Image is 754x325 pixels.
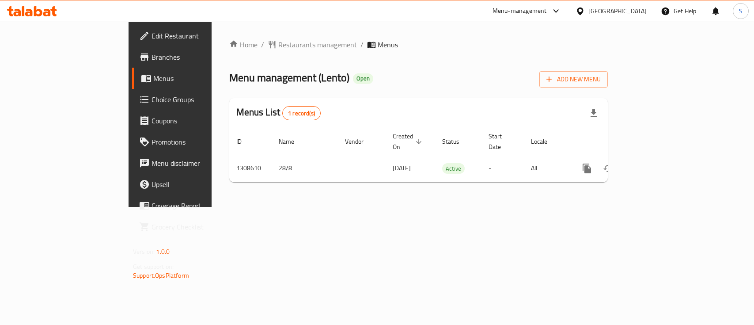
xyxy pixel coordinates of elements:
[481,155,524,182] td: -
[393,131,424,152] span: Created On
[576,158,598,179] button: more
[132,89,254,110] a: Choice Groups
[283,109,320,118] span: 1 record(s)
[236,106,321,120] h2: Menus List
[132,131,254,153] a: Promotions
[133,261,174,272] span: Get support on:
[279,136,306,147] span: Name
[132,25,254,46] a: Edit Restaurant
[539,71,608,88] button: Add New Menu
[261,39,264,50] li: /
[153,73,247,84] span: Menus
[152,222,247,232] span: Grocery Checklist
[531,136,559,147] span: Locale
[739,6,743,16] span: S
[133,246,155,257] span: Version:
[152,94,247,105] span: Choice Groups
[569,128,668,155] th: Actions
[546,74,601,85] span: Add New Menu
[345,136,375,147] span: Vendor
[132,174,254,195] a: Upsell
[132,153,254,174] a: Menu disclaimer
[278,39,357,50] span: Restaurants management
[152,200,247,211] span: Coverage Report
[598,158,619,179] button: Change Status
[353,73,373,84] div: Open
[353,75,373,82] span: Open
[152,52,247,62] span: Branches
[152,31,247,41] span: Edit Restaurant
[442,136,471,147] span: Status
[152,158,247,168] span: Menu disclaimer
[152,179,247,190] span: Upsell
[152,137,247,147] span: Promotions
[229,39,608,50] nav: breadcrumb
[133,270,189,281] a: Support.OpsPlatform
[442,164,465,174] span: Active
[489,131,513,152] span: Start Date
[393,162,411,174] span: [DATE]
[583,103,604,124] div: Export file
[132,195,254,216] a: Coverage Report
[132,110,254,131] a: Coupons
[152,115,247,126] span: Coupons
[229,68,349,88] span: Menu management ( Lento )
[588,6,647,16] div: [GEOGRAPHIC_DATA]
[156,246,170,257] span: 1.0.0
[132,68,254,89] a: Menus
[282,106,321,120] div: Total records count
[132,216,254,237] a: Grocery Checklist
[268,39,357,50] a: Restaurants management
[493,6,547,16] div: Menu-management
[229,128,668,182] table: enhanced table
[524,155,569,182] td: All
[378,39,398,50] span: Menus
[132,46,254,68] a: Branches
[236,136,253,147] span: ID
[272,155,338,182] td: 28/8
[360,39,364,50] li: /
